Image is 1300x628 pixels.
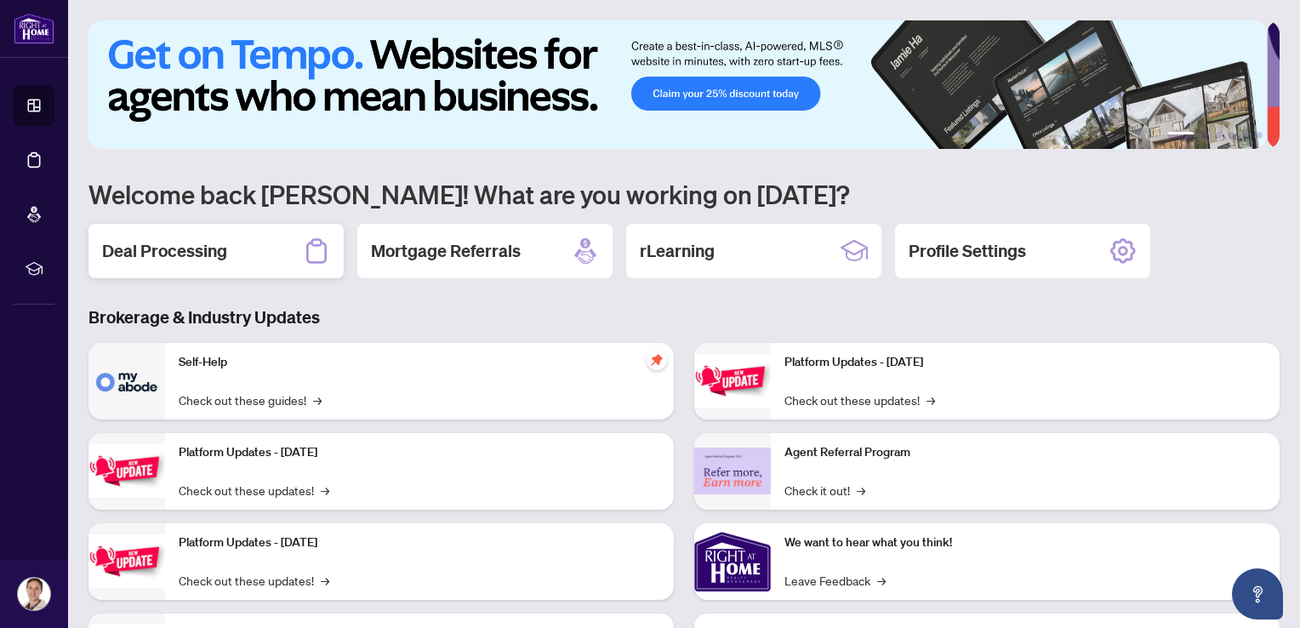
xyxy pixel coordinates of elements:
button: 3 [1215,132,1222,139]
button: 4 [1229,132,1235,139]
a: Check it out!→ [784,481,865,500]
span: → [313,391,322,409]
a: Check out these updates!→ [179,571,329,590]
h1: Welcome back [PERSON_NAME]! What are you working on [DATE]? [88,178,1280,210]
img: Profile Icon [18,578,50,610]
p: Self-Help [179,353,660,372]
span: → [927,391,935,409]
img: Slide 0 [88,20,1267,149]
img: Self-Help [88,343,165,420]
h3: Brokerage & Industry Updates [88,305,1280,329]
img: logo [14,13,54,44]
h2: Mortgage Referrals [371,239,521,263]
p: Platform Updates - [DATE] [784,353,1266,372]
img: Agent Referral Program [694,448,771,494]
a: Check out these guides!→ [179,391,322,409]
p: Platform Updates - [DATE] [179,534,660,552]
button: 5 [1242,132,1249,139]
button: Open asap [1232,568,1283,619]
p: We want to hear what you think! [784,534,1266,552]
button: 6 [1256,132,1263,139]
img: Platform Updates - July 21, 2025 [88,534,165,588]
p: Platform Updates - [DATE] [179,443,660,462]
img: Platform Updates - September 16, 2025 [88,444,165,498]
span: pushpin [647,350,667,370]
a: Check out these updates!→ [784,391,935,409]
h2: rLearning [640,239,715,263]
span: → [321,481,329,500]
img: We want to hear what you think! [694,523,771,600]
button: 2 [1201,132,1208,139]
a: Check out these updates!→ [179,481,329,500]
span: → [857,481,865,500]
h2: Profile Settings [909,239,1026,263]
a: Leave Feedback→ [784,571,886,590]
img: Platform Updates - June 23, 2025 [694,354,771,408]
span: → [877,571,886,590]
button: 1 [1167,132,1195,139]
p: Agent Referral Program [784,443,1266,462]
h2: Deal Processing [102,239,227,263]
span: → [321,571,329,590]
